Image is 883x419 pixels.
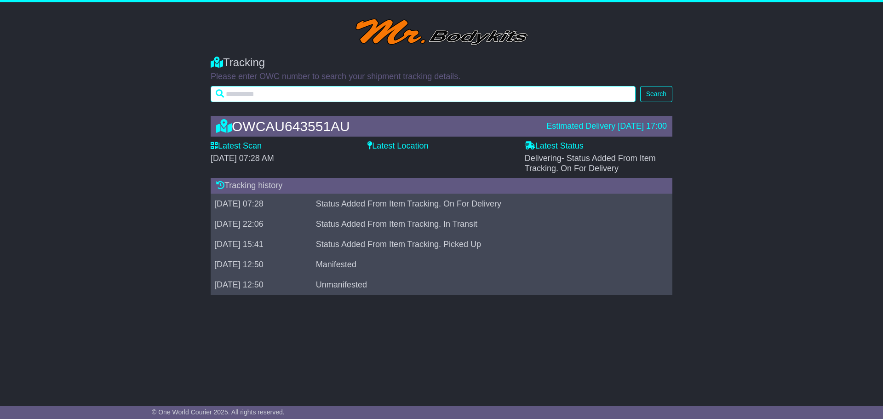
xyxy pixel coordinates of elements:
td: [DATE] 12:50 [211,254,312,275]
td: [DATE] 12:50 [211,275,312,295]
span: Delivering [525,154,656,173]
span: © One World Courier 2025. All rights reserved. [152,408,285,416]
label: Latest Scan [211,141,262,151]
div: OWCAU643551AU [212,119,542,134]
label: Latest Status [525,141,584,151]
img: GetCustomerLogo [355,16,528,47]
p: Please enter OWC number to search your shipment tracking details. [211,72,672,82]
span: - Status Added From Item Tracking. On For Delivery [525,154,656,173]
td: Status Added From Item Tracking. On For Delivery [312,194,659,214]
td: [DATE] 07:28 [211,194,312,214]
td: Manifested [312,254,659,275]
div: Tracking history [211,178,672,194]
td: Status Added From Item Tracking. In Transit [312,214,659,234]
button: Search [640,86,672,102]
td: Status Added From Item Tracking. Picked Up [312,234,659,254]
td: Unmanifested [312,275,659,295]
td: [DATE] 22:06 [211,214,312,234]
td: [DATE] 15:41 [211,234,312,254]
span: [DATE] 07:28 AM [211,154,274,163]
label: Latest Location [367,141,428,151]
div: Tracking [211,56,672,69]
div: Estimated Delivery [DATE] 17:00 [546,121,667,132]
